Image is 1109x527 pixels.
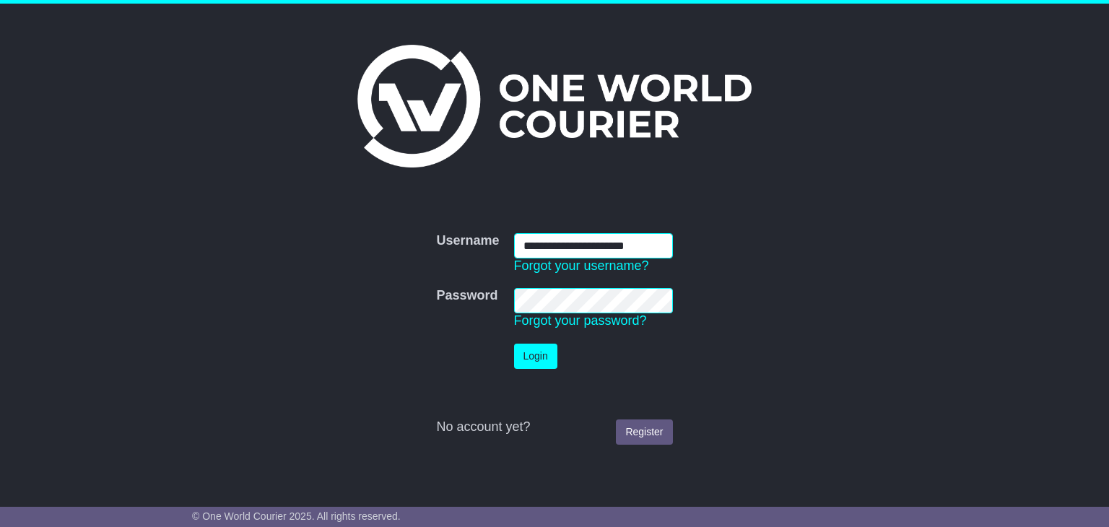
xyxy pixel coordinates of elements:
[436,233,499,249] label: Username
[514,258,649,273] a: Forgot your username?
[436,288,497,304] label: Password
[436,419,672,435] div: No account yet?
[357,45,752,167] img: One World
[616,419,672,445] a: Register
[514,344,557,369] button: Login
[192,510,401,522] span: © One World Courier 2025. All rights reserved.
[514,313,647,328] a: Forgot your password?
